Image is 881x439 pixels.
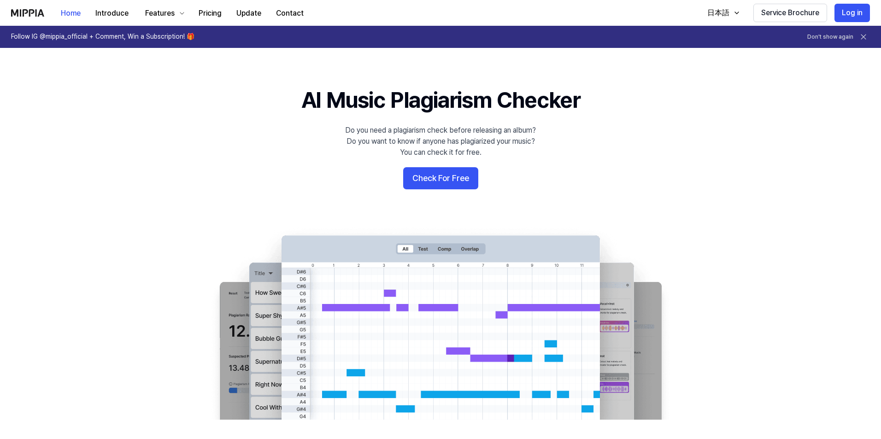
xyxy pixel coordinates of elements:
[229,0,269,26] a: Update
[807,33,853,41] button: Don't show again
[11,9,44,17] img: logo
[53,4,88,23] button: Home
[143,8,176,19] div: Features
[229,4,269,23] button: Update
[191,4,229,23] button: Pricing
[11,32,194,41] h1: Follow IG @mippia_official + Comment, Win a Subscription! 🎁
[136,4,191,23] button: Features
[753,4,827,22] button: Service Brochure
[345,125,536,158] div: Do you need a plagiarism check before releasing an album? Do you want to know if anyone has plagi...
[834,4,870,22] button: Log in
[88,4,136,23] button: Introduce
[53,0,88,26] a: Home
[698,4,746,22] button: 日本語
[301,85,580,116] h1: AI Music Plagiarism Checker
[201,226,680,420] img: main Image
[403,167,478,189] button: Check For Free
[705,7,731,18] div: 日本語
[269,4,311,23] button: Contact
